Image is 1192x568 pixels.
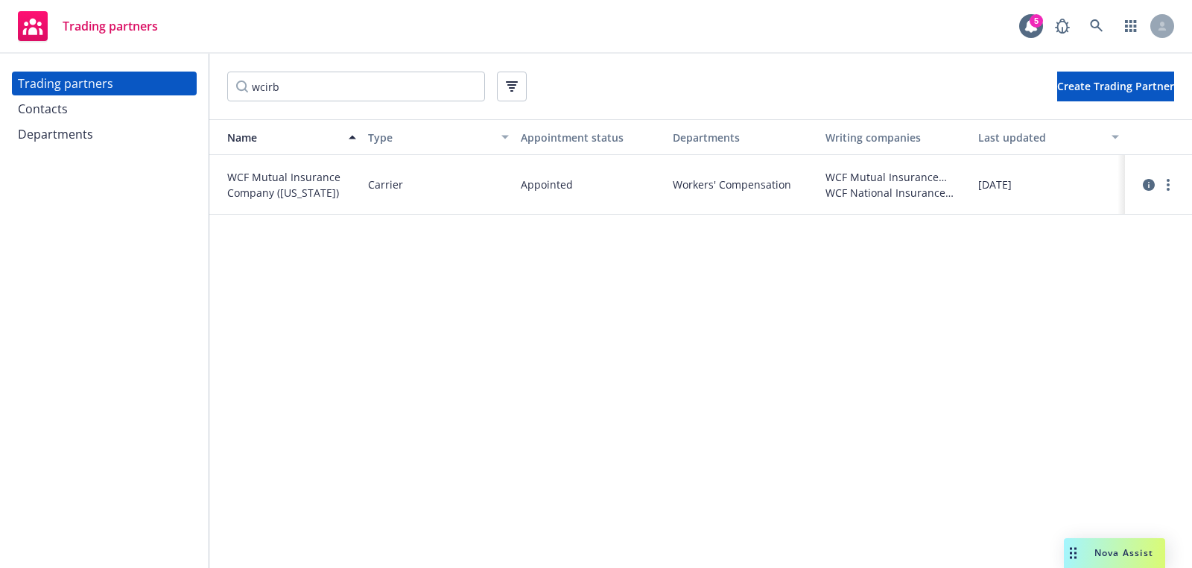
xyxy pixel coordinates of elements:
[18,97,68,121] div: Contacts
[515,119,668,155] button: Appointment status
[215,130,340,145] div: Name
[972,119,1125,155] button: Last updated
[362,119,515,155] button: Type
[368,177,403,192] span: Carrier
[12,97,197,121] a: Contacts
[227,72,485,101] input: Filter by keyword...
[825,185,966,201] span: WCF National Insurance Company
[1030,14,1043,28] div: 5
[1064,538,1082,568] div: Drag to move
[12,5,164,47] a: Trading partners
[1116,11,1146,41] a: Switch app
[227,169,356,201] span: WCF Mutual Insurance Company ([US_STATE])
[368,130,492,145] div: Type
[1057,79,1174,93] span: Create Trading Partner
[1064,538,1165,568] button: Nova Assist
[1140,176,1158,194] a: circleInformation
[12,72,197,95] a: Trading partners
[63,20,158,32] span: Trading partners
[1047,11,1077,41] a: Report a Bug
[825,169,966,185] span: WCF Mutual Insurance Company
[521,177,573,192] span: Appointed
[978,177,1012,192] span: [DATE]
[819,119,972,155] button: Writing companies
[1082,11,1112,41] a: Search
[673,130,814,145] div: Departments
[1159,176,1177,194] a: more
[18,122,93,146] div: Departments
[978,130,1103,145] div: Last updated
[521,130,662,145] div: Appointment status
[825,130,966,145] div: Writing companies
[667,119,819,155] button: Departments
[673,177,814,192] span: Workers' Compensation
[18,72,113,95] div: Trading partners
[1057,72,1174,101] button: Create Trading Partner
[1094,546,1153,559] span: Nova Assist
[209,119,362,155] button: Name
[12,122,197,146] a: Departments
